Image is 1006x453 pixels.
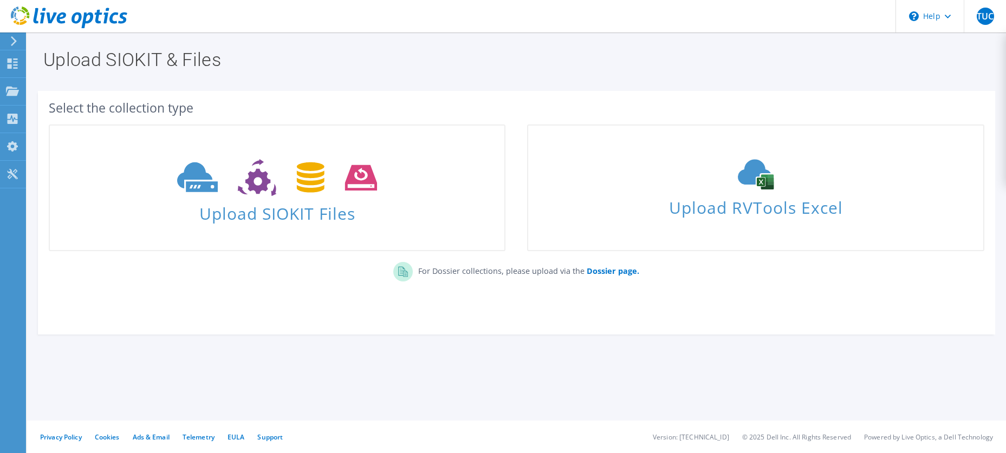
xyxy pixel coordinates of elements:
li: Version: [TECHNICAL_ID] [653,432,729,442]
a: Upload RVTools Excel [527,124,984,251]
a: Telemetry [183,432,215,442]
li: Powered by Live Optics, a Dell Technology [864,432,993,442]
div: Select the collection type [49,102,984,114]
svg: \n [909,11,919,21]
a: Dossier page. [585,266,639,276]
a: Privacy Policy [40,432,82,442]
span: Upload SIOKIT Files [50,199,504,222]
span: TUC [977,8,994,25]
a: Support [257,432,283,442]
a: Upload SIOKIT Files [49,124,505,251]
span: Upload RVTools Excel [528,193,983,216]
p: For Dossier collections, please upload via the [413,262,639,277]
a: EULA [228,432,244,442]
a: Ads & Email [133,432,170,442]
h1: Upload SIOKIT & Files [43,50,984,69]
a: Cookies [95,432,120,442]
li: © 2025 Dell Inc. All Rights Reserved [742,432,851,442]
b: Dossier page. [587,266,639,276]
